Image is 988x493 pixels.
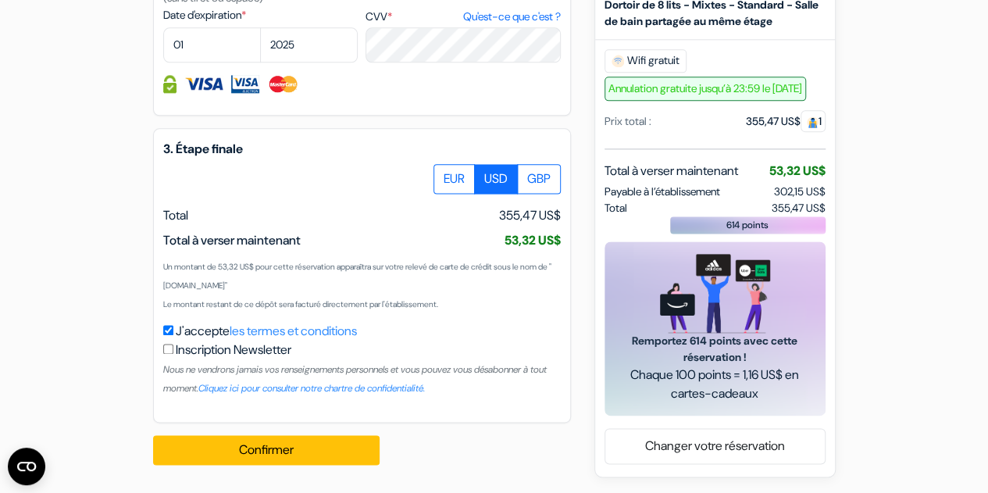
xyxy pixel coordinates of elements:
div: Prix total : [605,113,651,130]
div: 355,47 US$ [746,113,826,130]
small: Nous ne vendrons jamais vos renseignements personnels et vous pouvez vous désabonner à tout moment. [163,363,547,395]
a: Qu'est-ce que c'est ? [462,9,560,25]
a: Cliquez ici pour consulter notre chartre de confidentialité. [198,382,425,395]
img: guest.svg [807,116,819,128]
span: 1 [801,110,826,132]
span: Total à verser maintenant [605,162,738,180]
label: CVV [366,9,560,25]
img: free_wifi.svg [612,55,624,67]
span: Wifi gratuit [605,49,687,73]
span: Annulation gratuite jusqu’à 23:59 le [DATE] [605,77,806,101]
button: Ouvrir le widget CMP [8,448,45,485]
img: Visa Electron [231,75,259,93]
span: Total [163,207,188,223]
small: Un montant de 53,32 US$ pour cette réservation apparaîtra sur votre relevé de carte de crédit sou... [163,262,551,291]
span: Remportez 614 points avec cette réservation ! [623,333,807,366]
h5: 3. Étape finale [163,141,561,156]
img: Master Card [267,75,299,93]
span: 355,47 US$ [499,206,561,225]
a: les termes et conditions [230,323,357,339]
label: USD [474,164,518,194]
label: Date d'expiration [163,7,358,23]
div: Basic radio toggle button group [434,164,561,194]
label: GBP [517,164,561,194]
label: Inscription Newsletter [176,341,291,359]
span: Chaque 100 points = 1,16 US$ en cartes-cadeaux [623,366,807,403]
img: gift_card_hero_new.png [660,254,770,333]
img: Visa [184,75,223,93]
span: 614 points [726,218,769,232]
span: 355,47 US$ [772,200,826,216]
small: Le montant restant de ce dépôt sera facturé directement par l'établissement. [163,299,438,309]
span: Total à verser maintenant [163,232,301,248]
button: Confirmer [153,435,380,465]
span: 53,32 US$ [769,163,826,179]
span: 302,15 US$ [774,184,826,198]
label: EUR [433,164,475,194]
span: 53,32 US$ [505,232,561,248]
span: Payable à l’établissement [605,184,720,200]
a: Changer votre réservation [605,431,825,461]
span: Total [605,200,627,216]
label: J'accepte [176,322,357,341]
img: Information de carte de crédit entièrement encryptée et sécurisée [163,75,177,93]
